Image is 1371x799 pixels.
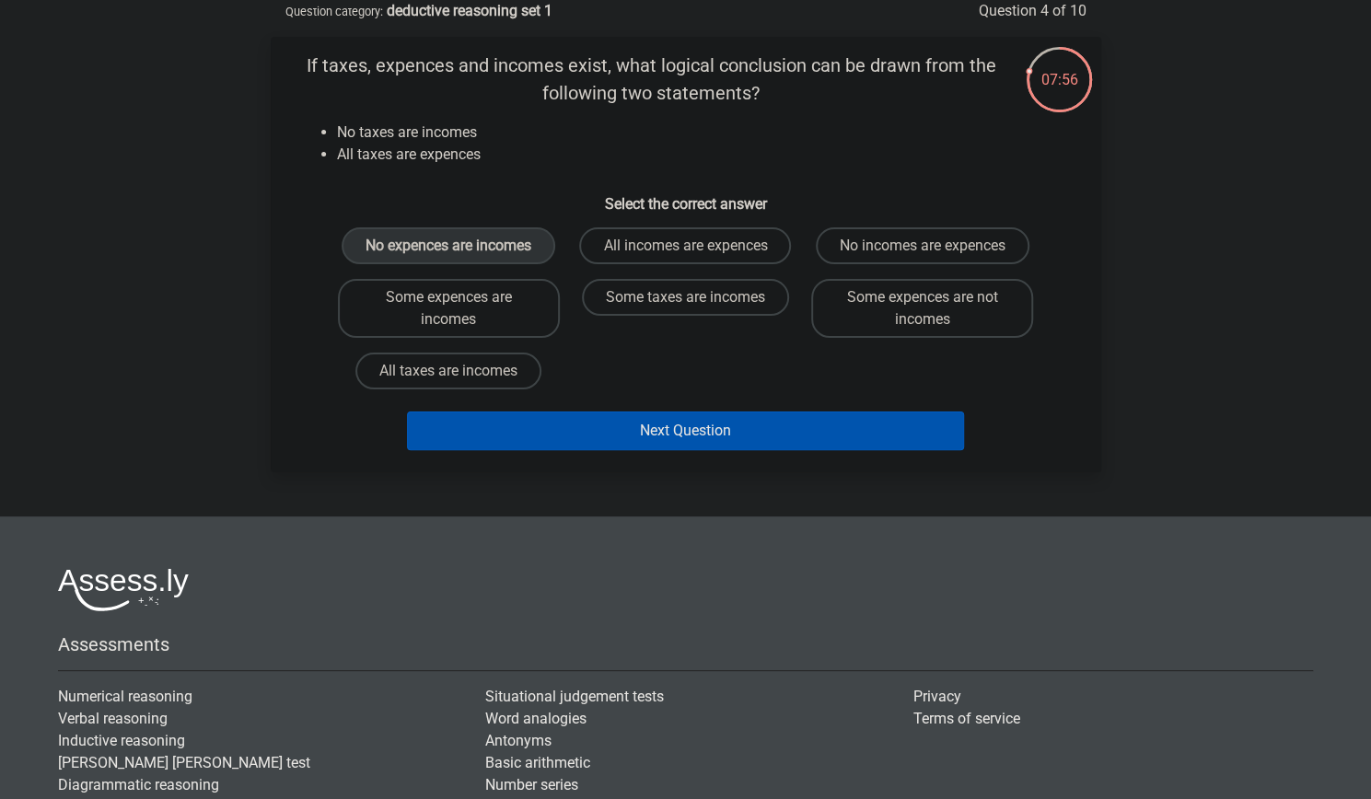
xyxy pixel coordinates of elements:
label: Some expences are incomes [338,279,560,338]
a: Word analogies [485,710,587,727]
a: [PERSON_NAME] [PERSON_NAME] test [58,754,310,771]
label: All incomes are expences [579,227,791,264]
a: Terms of service [913,710,1020,727]
a: Basic arithmetic [485,754,590,771]
label: Some taxes are incomes [582,279,789,316]
a: Numerical reasoning [58,688,192,705]
a: Antonyms [485,732,552,749]
a: Diagrammatic reasoning [58,776,219,793]
button: Next Question [407,411,964,450]
h6: Select the correct answer [300,180,1072,213]
a: Inductive reasoning [58,732,185,749]
label: No incomes are expences [816,227,1029,264]
label: No expences are incomes [342,227,555,264]
strong: deductive reasoning set 1 [387,2,552,19]
a: Number series [485,776,578,793]
small: Question category: [285,5,383,18]
div: 07:56 [1025,45,1094,91]
li: All taxes are expences [337,144,1072,166]
h5: Assessments [58,633,1313,655]
a: Privacy [913,688,961,705]
label: Some expences are not incomes [811,279,1033,338]
p: If taxes, expences and incomes exist, what logical conclusion can be drawn from the following two... [300,52,1003,107]
img: Assessly logo [58,568,189,611]
a: Verbal reasoning [58,710,168,727]
a: Situational judgement tests [485,688,664,705]
li: No taxes are incomes [337,122,1072,144]
label: All taxes are incomes [355,353,541,389]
